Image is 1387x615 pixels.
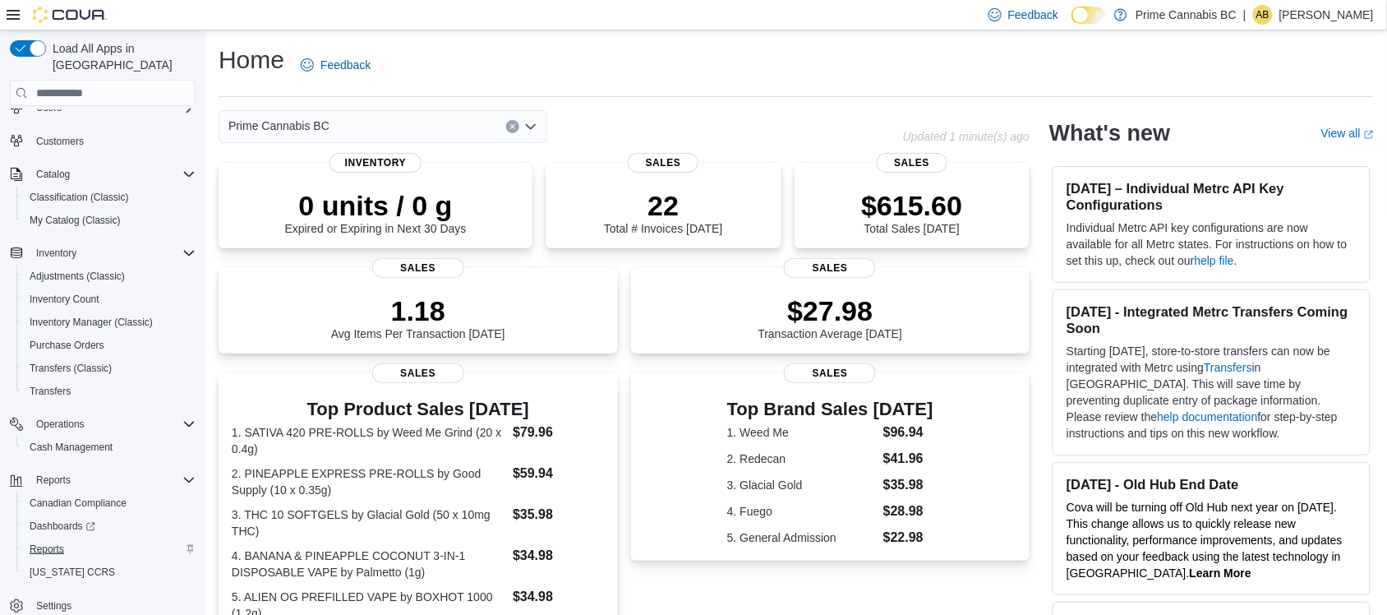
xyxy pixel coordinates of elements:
button: Customers [3,129,202,153]
a: Adjustments (Classic) [23,266,131,286]
dd: $59.94 [513,464,604,483]
a: Transfers [23,381,77,401]
p: $27.98 [758,294,903,327]
a: Customers [30,132,90,151]
span: Catalog [36,168,70,181]
dd: $22.98 [883,528,933,548]
a: Dashboards [16,515,202,538]
span: Reports [23,539,196,559]
button: Catalog [3,163,202,186]
span: Prime Cannabis BC [228,116,329,136]
button: Inventory Count [16,288,202,311]
span: Purchase Orders [30,339,104,352]
button: Operations [30,414,91,434]
a: Reports [23,539,71,559]
span: Transfers [30,385,71,398]
dd: $28.98 [883,502,933,521]
span: Canadian Compliance [30,497,127,510]
dd: $35.98 [513,505,604,525]
span: Reports [30,470,196,490]
dt: 1. Weed Me [727,424,877,441]
span: Cash Management [30,441,113,454]
dt: 2. Redecan [727,451,877,467]
span: Reports [30,543,64,556]
a: Cash Management [23,437,119,457]
span: Purchase Orders [23,335,196,355]
a: help file [1195,254,1234,267]
span: Washington CCRS [23,562,196,582]
button: Canadian Compliance [16,492,202,515]
button: Open list of options [524,120,537,133]
a: Inventory Manager (Classic) [23,312,159,332]
p: Individual Metrc API key configurations are now available for all Metrc states. For instructions ... [1067,220,1357,269]
a: Inventory Count [23,289,106,309]
h3: Top Brand Sales [DATE] [727,400,933,419]
span: Sales [784,363,876,383]
button: Reports [3,469,202,492]
dt: 5. General Admission [727,529,877,546]
span: Customers [36,135,84,148]
button: Reports [30,470,77,490]
button: My Catalog (Classic) [16,209,202,232]
div: Avg Items Per Transaction [DATE] [331,294,505,340]
span: Adjustments (Classic) [30,270,125,283]
span: Sales [372,258,464,278]
p: 1.18 [331,294,505,327]
span: Operations [36,418,85,431]
span: My Catalog (Classic) [23,210,196,230]
span: Sales [628,153,698,173]
span: Inventory Manager (Classic) [23,312,196,332]
dt: 3. THC 10 SOFTGELS by Glacial Gold (50 x 10mg THC) [232,506,506,539]
button: Inventory [3,242,202,265]
span: Transfers (Classic) [23,358,196,378]
span: Dark Mode [1071,24,1072,25]
span: [US_STATE] CCRS [30,566,115,579]
p: Starting [DATE], store-to-store transfers can now be integrated with Metrc using in [GEOGRAPHIC_D... [1067,343,1357,442]
a: Purchase Orders [23,335,111,355]
a: Dashboards [23,516,102,536]
h2: What's new [1049,120,1170,146]
span: Sales [784,258,876,278]
button: Clear input [506,120,519,133]
a: Feedback [294,49,377,81]
dd: $41.96 [883,449,933,469]
span: Catalog [30,164,196,184]
dt: 1. SATIVA 420 PRE-ROLLS by Weed Me Grind (20 x 0.4g) [232,424,506,457]
button: [US_STATE] CCRS [16,561,202,584]
a: View allExternal link [1321,127,1374,140]
button: Purchase Orders [16,334,202,357]
span: Inventory Count [30,293,99,306]
span: Classification (Classic) [30,191,129,204]
div: Expired or Expiring in Next 30 Days [285,189,467,235]
span: Feedback [320,57,371,73]
button: Transfers [16,380,202,403]
div: Total # Invoices [DATE] [604,189,722,235]
dt: 3. Glacial Gold [727,477,877,493]
span: Adjustments (Classic) [23,266,196,286]
h3: [DATE] - Old Hub End Date [1067,476,1357,492]
span: Operations [30,414,196,434]
span: Dashboards [30,520,95,533]
a: Canadian Compliance [23,493,133,513]
span: Transfers [23,381,196,401]
a: Learn More [1190,566,1251,580]
button: Adjustments (Classic) [16,265,202,288]
span: Feedback [1008,7,1058,23]
div: Total Sales [DATE] [861,189,962,235]
a: Classification (Classic) [23,187,136,207]
h3: [DATE] – Individual Metrc API Key Configurations [1067,180,1357,213]
dd: $96.94 [883,423,933,442]
dd: $34.98 [513,546,604,566]
button: Inventory Manager (Classic) [16,311,202,334]
dd: $35.98 [883,475,933,495]
input: Dark Mode [1071,7,1106,24]
button: Cash Management [16,436,202,459]
span: Inventory [329,153,422,173]
span: Sales [877,153,947,173]
a: [US_STATE] CCRS [23,562,122,582]
p: Updated 1 minute(s) ago [903,130,1030,143]
span: AB [1256,5,1269,25]
span: Classification (Classic) [23,187,196,207]
dd: $34.98 [513,587,604,607]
